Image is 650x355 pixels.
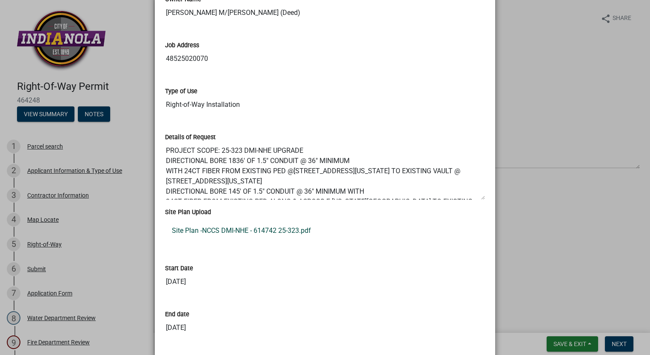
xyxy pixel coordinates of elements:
[165,209,211,215] label: Site Plan Upload
[165,220,485,241] a: Site Plan -NCCS DMI-NHE - 614742 25-323.pdf
[165,43,199,49] label: Job Address
[165,142,485,200] textarea: PROJECT SCOPE: 25-323 DMI-NHE UPGRADE DIRECTIONAL BORE 1836' OF 1.5" CONDUIT @ 36" MINIMUM WITH 2...
[165,312,189,318] label: End date
[165,135,216,140] label: Details of Request
[165,89,197,94] label: Type of Use
[165,266,193,272] label: Start Date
